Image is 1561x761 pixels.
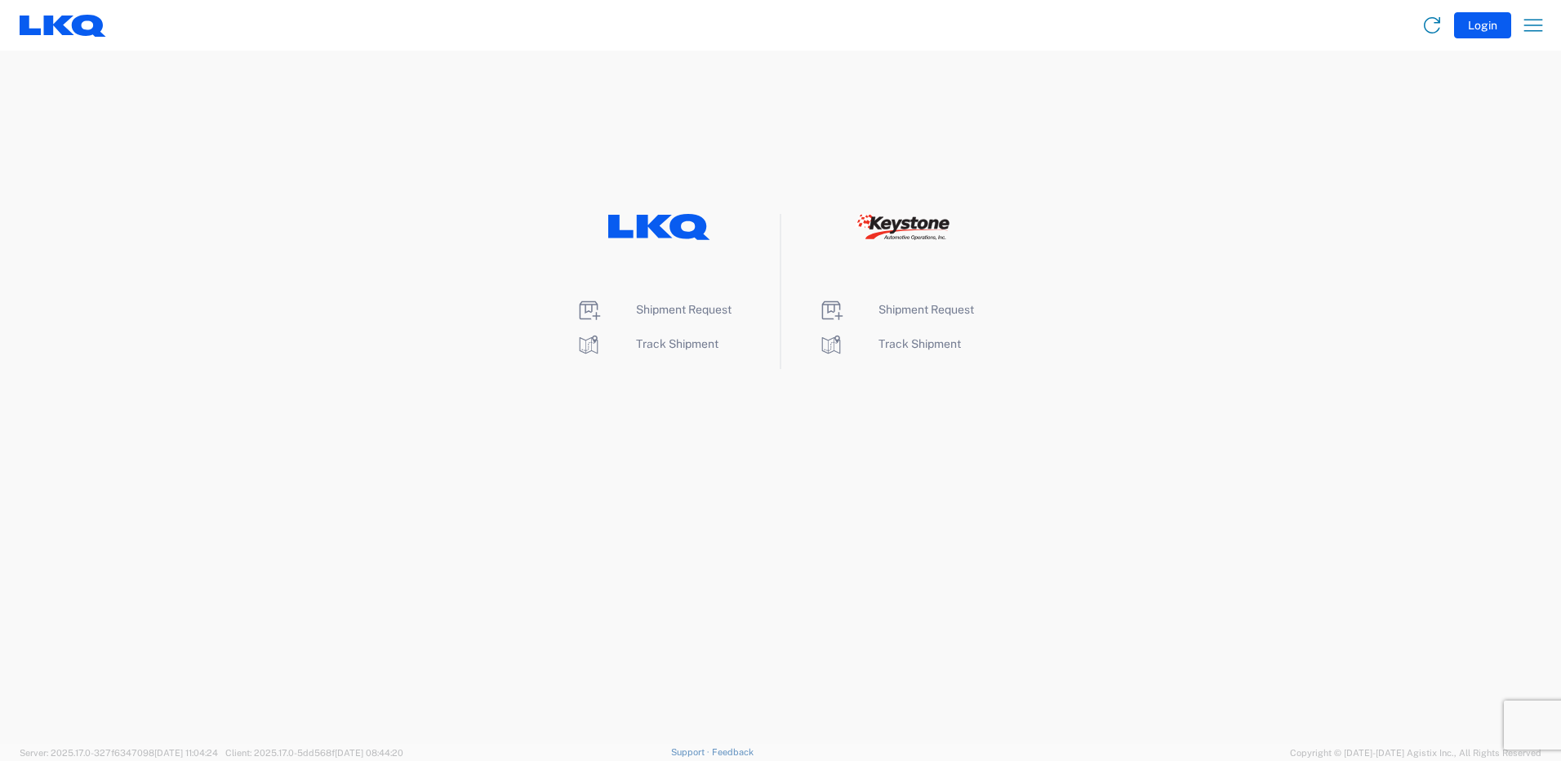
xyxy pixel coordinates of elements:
span: [DATE] 08:44:20 [335,748,403,758]
span: Shipment Request [636,303,732,316]
span: Track Shipment [878,337,961,350]
span: Client: 2025.17.0-5dd568f [225,748,403,758]
span: Copyright © [DATE]-[DATE] Agistix Inc., All Rights Reserved [1290,745,1541,760]
a: Shipment Request [818,303,974,316]
span: [DATE] 11:04:24 [154,748,218,758]
a: Support [671,747,712,757]
span: Shipment Request [878,303,974,316]
a: Feedback [712,747,754,757]
a: Track Shipment [818,337,961,350]
button: Login [1454,12,1511,38]
span: Track Shipment [636,337,718,350]
a: Shipment Request [576,303,732,316]
a: Track Shipment [576,337,718,350]
span: Server: 2025.17.0-327f6347098 [20,748,218,758]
